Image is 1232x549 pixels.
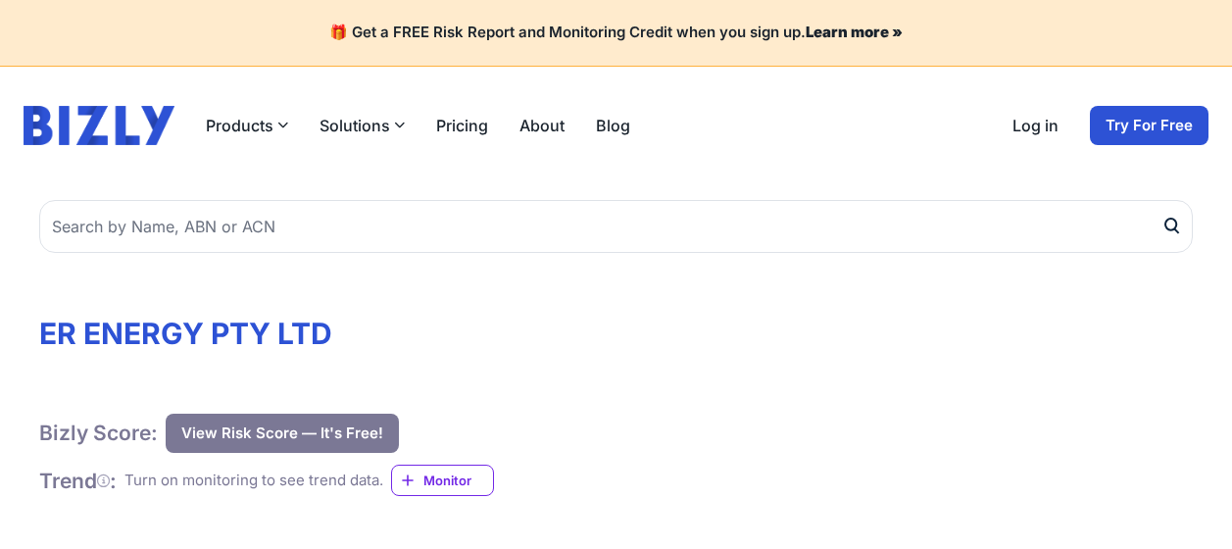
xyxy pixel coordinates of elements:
[320,114,405,137] button: Solutions
[39,316,1193,351] h1: ER ENERGY PTY LTD
[1012,114,1059,137] a: Log in
[124,470,383,492] div: Turn on monitoring to see trend data.
[391,465,494,496] a: Monitor
[436,114,488,137] a: Pricing
[39,200,1193,253] input: Search by Name, ABN or ACN
[24,24,1208,42] h4: 🎁 Get a FREE Risk Report and Monitoring Credit when you sign up.
[206,114,288,137] button: Products
[39,468,117,494] h1: Trend :
[1090,106,1208,145] a: Try For Free
[596,114,630,137] a: Blog
[806,23,903,41] a: Learn more »
[423,471,493,490] span: Monitor
[519,114,565,137] a: About
[166,414,399,453] button: View Risk Score — It's Free!
[39,420,158,446] h1: Bizly Score:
